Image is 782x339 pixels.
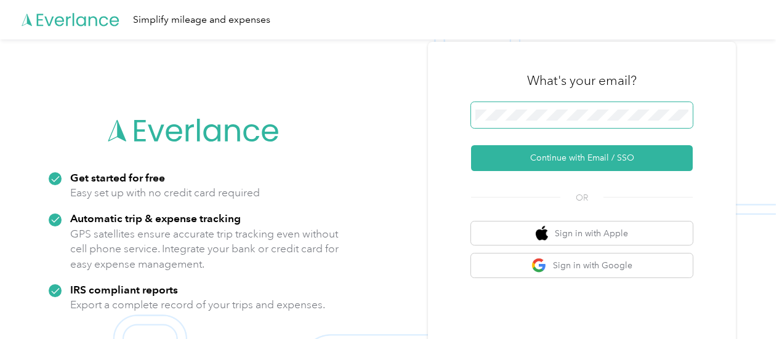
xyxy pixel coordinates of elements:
[70,185,260,201] p: Easy set up with no credit card required
[70,171,165,184] strong: Get started for free
[70,226,339,272] p: GPS satellites ensure accurate trip tracking even without cell phone service. Integrate your bank...
[70,283,178,296] strong: IRS compliant reports
[471,221,693,245] button: apple logoSign in with Apple
[560,191,603,204] span: OR
[536,226,548,241] img: apple logo
[70,297,325,313] p: Export a complete record of your trips and expenses.
[531,258,547,273] img: google logo
[527,72,637,89] h3: What's your email?
[471,253,693,277] button: google logoSign in with Google
[133,12,270,28] div: Simplify mileage and expenses
[471,145,693,171] button: Continue with Email / SSO
[70,212,241,225] strong: Automatic trip & expense tracking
